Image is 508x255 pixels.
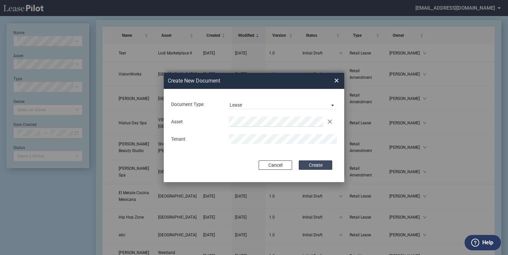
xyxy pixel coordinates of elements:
md-select: Document Type: Lease [229,99,337,109]
button: Create [299,160,332,170]
button: Cancel [259,160,292,170]
h2: Create New Document [168,77,310,85]
span: × [334,75,339,86]
div: Tenant [167,136,225,143]
div: Lease [230,102,242,108]
label: Help [482,238,493,247]
div: Asset [167,119,225,125]
md-dialog: Create New ... [164,73,344,182]
div: Document Type [167,101,225,108]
